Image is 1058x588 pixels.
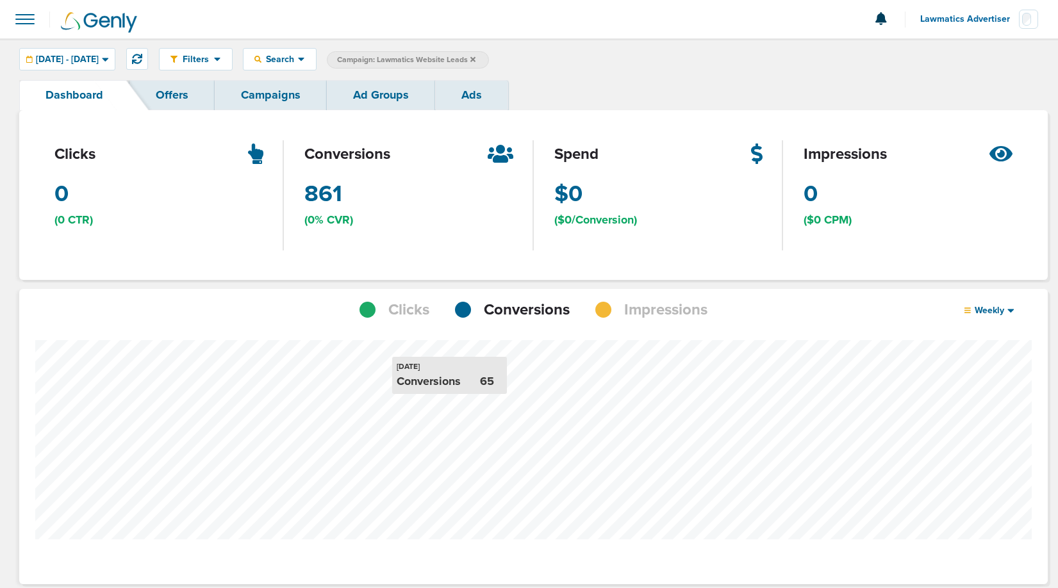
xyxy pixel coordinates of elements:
[54,212,93,228] span: (0 CTR)
[971,305,1008,316] span: Weekly
[484,299,570,321] span: Conversions
[304,178,342,210] span: 861
[804,143,887,165] span: impressions
[304,143,390,165] span: conversions
[19,80,129,110] a: Dashboard
[304,212,353,228] span: (0% CVR)
[804,178,818,210] span: 0
[215,80,327,110] a: Campaigns
[327,80,435,110] a: Ad Groups
[804,212,852,228] span: ($0 CPM)
[624,299,707,321] span: Impressions
[388,299,429,321] span: Clicks
[435,80,508,110] a: Ads
[178,54,214,65] span: Filters
[554,178,583,210] span: $0
[554,143,599,165] span: spend
[54,178,69,210] span: 0
[920,15,1019,24] span: Lawmatics Advertiser
[554,212,637,228] span: ($0/Conversion)
[36,55,99,64] span: [DATE] - [DATE]
[337,54,475,65] span: Campaign: Lawmatics Website Leads
[261,54,298,65] span: Search
[129,80,215,110] a: Offers
[61,12,137,33] img: Genly
[54,143,95,165] span: clicks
